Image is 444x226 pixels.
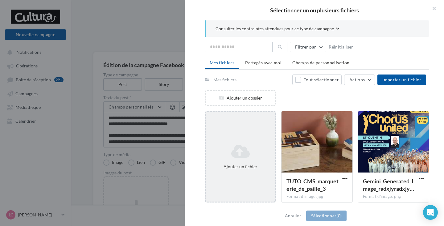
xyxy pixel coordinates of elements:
[206,95,275,101] div: Ajouter un dossier
[423,205,438,220] div: Open Intercom Messenger
[349,77,365,82] span: Actions
[282,212,304,220] button: Annuler
[292,60,349,65] span: Champs de personnalisation
[286,194,347,199] div: Format d'image: jpg
[363,194,424,199] div: Format d'image: png
[336,213,342,218] span: (0)
[245,60,282,65] span: Partagés avec moi
[208,164,273,170] div: Ajouter un fichier
[195,7,434,13] h2: Sélectionner un ou plusieurs fichiers
[216,25,339,33] button: Consulter les contraintes attendues pour ce type de campagne
[344,75,375,85] button: Actions
[216,26,334,32] span: Consulter les contraintes attendues pour ce type de campagne
[326,43,356,51] button: Réinitialiser
[382,77,421,82] span: Importer un fichier
[210,60,234,65] span: Mes fichiers
[290,42,326,52] button: Filtrer par
[363,178,414,192] span: Gemini_Generated_Image_radxjyradxjyradx
[292,75,342,85] button: Tout sélectionner
[306,211,347,221] button: Sélectionner(0)
[377,75,426,85] button: Importer un fichier
[286,178,339,192] span: TUTO_CMS_marqueterie_de_paille_3
[213,77,236,83] div: Mes fichiers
